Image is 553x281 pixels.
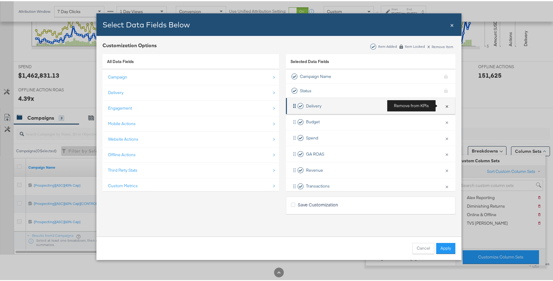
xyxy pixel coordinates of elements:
[108,73,127,79] div: Campaign
[103,19,190,28] span: Select Data Fields Below
[108,89,123,94] div: Delivery
[96,12,461,259] div: Bulk Add Locations Modal
[108,120,136,125] div: Mobile Actions
[443,98,451,111] button: ×
[306,150,324,156] span: GA ROAS
[378,43,397,47] div: Item Added
[306,118,320,124] span: Budget
[306,166,323,172] span: Revenue
[108,104,132,110] div: Engagement
[450,19,454,27] span: ×
[108,182,138,188] div: Custom Metrics
[443,114,451,127] button: ×
[300,87,311,93] span: Status
[427,43,454,48] div: Remove Item
[300,72,331,78] span: Campaign Name
[108,135,138,141] div: Website Actions
[306,182,330,188] span: Transactions
[405,43,425,47] div: Item Locked
[298,200,338,206] span: Save Customization
[290,58,329,66] span: Selected Data Fields
[443,163,451,175] button: ×
[443,131,451,143] button: ×
[443,179,451,191] button: ×
[107,58,134,63] span: All Data Fields
[443,146,451,159] button: ×
[427,41,430,48] span: x
[412,242,434,253] button: Cancel
[103,41,157,48] div: Customization Options
[306,134,318,140] span: Spend
[108,151,136,156] div: Offline Actions
[108,166,137,172] div: Third Party Stats
[450,19,454,28] div: Close
[436,242,455,253] button: Apply
[306,102,322,108] span: Delivery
